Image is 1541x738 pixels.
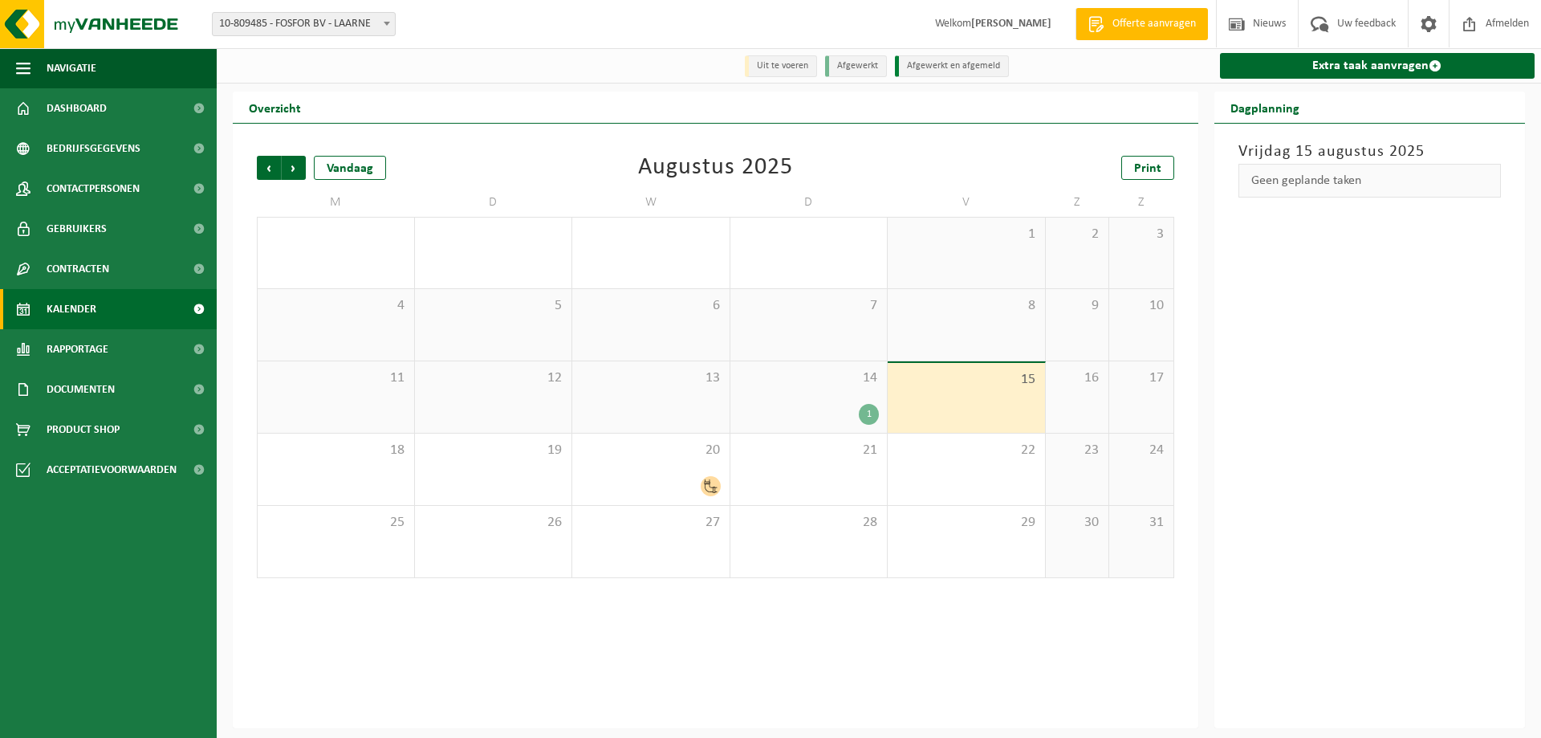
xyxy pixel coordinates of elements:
[47,128,140,169] span: Bedrijfsgegevens
[896,442,1037,459] span: 22
[895,55,1009,77] li: Afgewerkt en afgemeld
[580,297,722,315] span: 6
[47,249,109,289] span: Contracten
[1117,442,1165,459] span: 24
[266,442,406,459] span: 18
[1238,164,1502,198] div: Geen geplande taken
[745,55,817,77] li: Uit te voeren
[233,92,317,123] h2: Overzicht
[47,410,120,450] span: Product Shop
[1054,442,1101,459] span: 23
[47,369,115,410] span: Documenten
[282,156,306,180] span: Volgende
[572,188,730,217] td: W
[1121,156,1174,180] a: Print
[423,369,564,387] span: 12
[896,297,1037,315] span: 8
[266,369,406,387] span: 11
[1134,162,1161,175] span: Print
[47,48,96,88] span: Navigatie
[423,442,564,459] span: 19
[47,450,177,490] span: Acceptatievoorwaarden
[1054,369,1101,387] span: 16
[580,514,722,532] span: 27
[1046,188,1110,217] td: Z
[415,188,573,217] td: D
[1054,297,1101,315] span: 9
[888,188,1046,217] td: V
[738,297,880,315] span: 7
[314,156,386,180] div: Vandaag
[47,209,107,249] span: Gebruikers
[47,88,107,128] span: Dashboard
[896,371,1037,389] span: 15
[859,404,879,425] div: 1
[257,188,415,217] td: M
[1075,8,1208,40] a: Offerte aanvragen
[1117,369,1165,387] span: 17
[825,55,887,77] li: Afgewerkt
[213,13,395,35] span: 10-809485 - FOSFOR BV - LAARNE
[47,329,108,369] span: Rapportage
[212,12,396,36] span: 10-809485 - FOSFOR BV - LAARNE
[423,514,564,532] span: 26
[423,297,564,315] span: 5
[896,226,1037,243] span: 1
[1054,226,1101,243] span: 2
[580,369,722,387] span: 13
[580,442,722,459] span: 20
[1117,297,1165,315] span: 10
[257,156,281,180] span: Vorige
[738,514,880,532] span: 28
[266,297,406,315] span: 4
[730,188,888,217] td: D
[896,514,1037,532] span: 29
[738,369,880,387] span: 14
[47,169,140,209] span: Contactpersonen
[638,156,793,180] div: Augustus 2025
[1220,53,1535,79] a: Extra taak aanvragen
[1238,140,1502,164] h3: Vrijdag 15 augustus 2025
[1108,16,1200,32] span: Offerte aanvragen
[1117,226,1165,243] span: 3
[1109,188,1173,217] td: Z
[971,18,1051,30] strong: [PERSON_NAME]
[738,442,880,459] span: 21
[1214,92,1315,123] h2: Dagplanning
[266,514,406,532] span: 25
[1117,514,1165,532] span: 31
[1054,514,1101,532] span: 30
[47,289,96,329] span: Kalender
